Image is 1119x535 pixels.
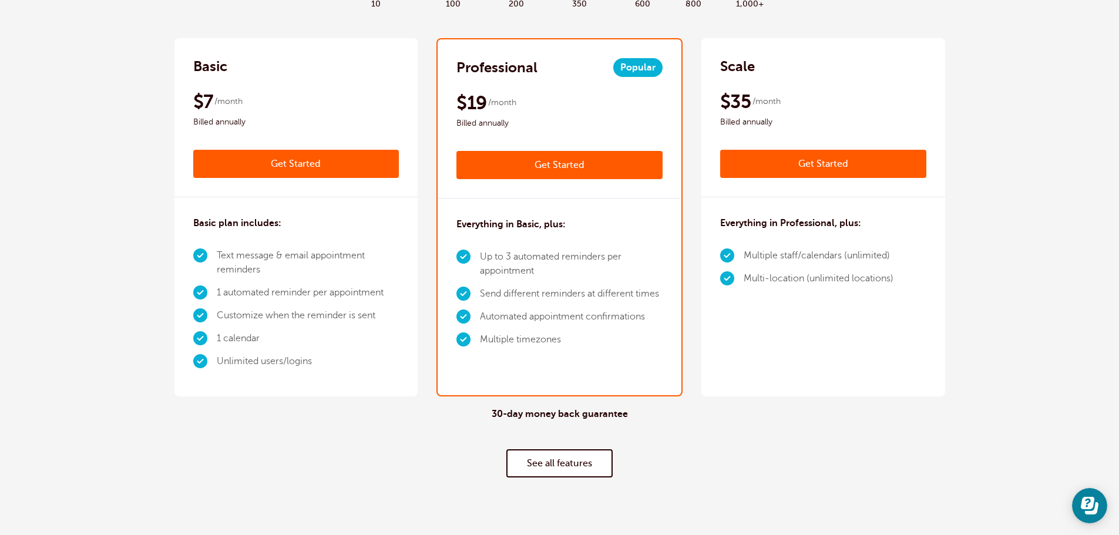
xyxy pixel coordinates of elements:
[480,328,663,351] li: Multiple timezones
[488,96,516,110] span: /month
[752,95,781,109] span: /month
[720,115,926,129] span: Billed annually
[214,95,243,109] span: /month
[480,305,663,328] li: Automated appointment confirmations
[456,58,537,77] h2: Professional
[456,91,486,115] span: $19
[217,244,399,281] li: Text message & email appointment reminders
[492,409,628,420] h4: 30-day money back guarantee
[456,217,566,231] h3: Everything in Basic, plus:
[217,281,399,304] li: 1 automated reminder per appointment
[1072,488,1107,523] iframe: Resource center
[480,245,663,282] li: Up to 3 automated reminders per appointment
[193,90,213,113] span: $7
[193,57,227,76] h2: Basic
[217,304,399,327] li: Customize when the reminder is sent
[193,216,281,230] h3: Basic plan includes:
[456,151,663,179] a: Get Started
[744,244,893,267] li: Multiple staff/calendars (unlimited)
[720,90,751,113] span: $35
[720,216,861,230] h3: Everything in Professional, plus:
[217,327,399,350] li: 1 calendar
[720,57,755,76] h2: Scale
[613,58,663,77] span: Popular
[506,449,613,477] a: See all features
[193,115,399,129] span: Billed annually
[217,350,399,373] li: Unlimited users/logins
[480,282,663,305] li: Send different reminders at different times
[744,267,893,290] li: Multi-location (unlimited locations)
[456,116,663,130] span: Billed annually
[720,150,926,178] a: Get Started
[193,150,399,178] a: Get Started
